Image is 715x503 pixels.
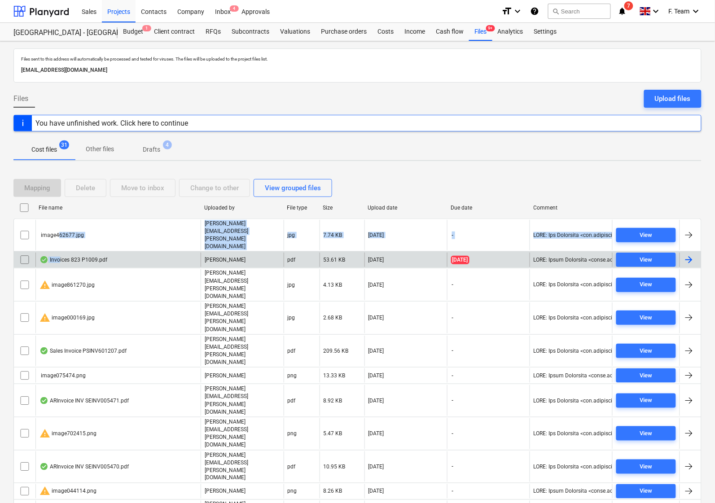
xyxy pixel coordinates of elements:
button: View [616,344,676,358]
div: pdf [288,464,296,470]
span: - [451,281,455,289]
div: Sales Invoice PSINV601207.pdf [39,347,127,354]
p: [PERSON_NAME][EMAIL_ADDRESS][PERSON_NAME][DOMAIN_NAME] [205,385,280,416]
p: [PERSON_NAME] [205,256,246,264]
div: Income [399,23,430,41]
span: [DATE] [451,256,469,264]
div: Due date [451,205,526,211]
div: pdf [288,398,296,404]
div: [DATE] [368,348,384,354]
div: 5.47 KB [324,430,342,437]
div: [DATE] [368,430,384,437]
span: 1 [142,25,151,31]
p: [PERSON_NAME] [205,372,246,380]
p: Files sent to this address will automatically be processed and tested for viruses. The files will... [21,56,694,62]
div: ARInvoice INV SEINV005471.pdf [39,397,129,404]
div: png [288,488,297,494]
p: Other files [86,144,114,154]
div: View [640,429,653,439]
div: 8.26 KB [324,488,342,494]
div: Uploaded by [204,205,280,211]
div: [GEOGRAPHIC_DATA] - [GEOGRAPHIC_DATA] ([PERSON_NAME][GEOGRAPHIC_DATA]) [13,28,107,38]
button: View [616,484,676,499]
span: 31 [59,140,69,149]
button: View [616,253,676,267]
span: - [451,463,455,470]
div: View [640,346,653,356]
div: 2.68 KB [324,315,342,321]
span: - [451,314,455,322]
div: View [640,486,653,497]
span: - [451,372,455,380]
a: RFQs [200,23,226,41]
span: warning [39,486,50,497]
button: View [616,459,676,474]
div: png [288,372,297,379]
span: warning [39,312,50,323]
i: keyboard_arrow_down [691,6,702,17]
div: Budget [118,23,149,41]
div: File type [287,205,316,211]
i: format_size [501,6,512,17]
span: - [451,397,455,404]
span: - [451,488,455,495]
a: Analytics [492,23,529,41]
div: image861270.jpg [39,280,95,290]
p: [PERSON_NAME][EMAIL_ADDRESS][PERSON_NAME][DOMAIN_NAME] [205,451,280,482]
button: Upload files [644,90,702,108]
div: 13.33 KB [324,372,346,379]
div: 209.56 KB [324,348,349,354]
div: OCR finished [39,463,48,470]
div: [DATE] [368,257,384,263]
div: File name [39,205,197,211]
a: Purchase orders [316,23,372,41]
button: View [616,426,676,441]
i: keyboard_arrow_down [651,6,662,17]
button: View [616,278,676,292]
span: search [552,8,559,15]
div: ARInvoice INV SEINV005470.pdf [39,463,129,470]
div: Size [323,205,361,211]
div: [DATE] [368,372,384,379]
p: [EMAIL_ADDRESS][DOMAIN_NAME] [21,66,694,75]
a: Settings [529,23,562,41]
a: Valuations [275,23,316,41]
i: Knowledge base [530,6,539,17]
div: Files [469,23,492,41]
span: 4 [163,140,172,149]
div: [DATE] [368,464,384,470]
div: OCR finished [39,256,48,263]
div: Subcontracts [226,23,275,41]
i: notifications [618,6,627,17]
iframe: Chat Widget [670,460,715,503]
button: View [616,368,676,383]
div: View [640,371,653,381]
div: [DATE] [368,282,384,288]
p: Drafts [143,145,160,154]
div: View [640,313,653,323]
p: [PERSON_NAME][EMAIL_ADDRESS][PERSON_NAME][DOMAIN_NAME] [205,336,280,367]
div: jpg [288,315,295,321]
a: Cash flow [430,23,469,41]
button: View [616,228,676,242]
div: 4.13 KB [324,282,342,288]
a: Costs [372,23,399,41]
span: 9+ [486,25,495,31]
a: Files9+ [469,23,492,41]
span: - [451,430,455,437]
span: - [451,347,455,354]
div: jpg [288,282,295,288]
div: pdf [288,348,296,354]
span: 4 [230,5,239,12]
div: OCR finished [39,347,48,354]
button: View grouped files [254,179,332,197]
div: 10.95 KB [324,464,346,470]
button: View [616,311,676,325]
div: [DATE] [368,315,384,321]
p: [PERSON_NAME][EMAIL_ADDRESS][PERSON_NAME][DOMAIN_NAME] [205,418,280,449]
